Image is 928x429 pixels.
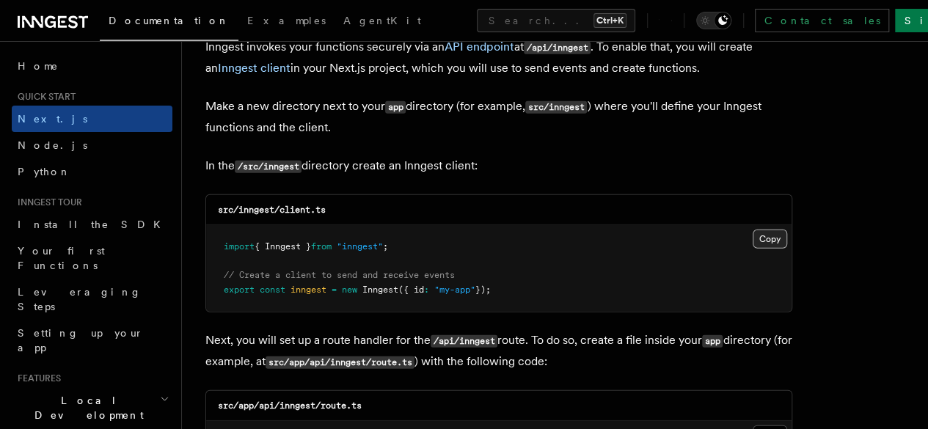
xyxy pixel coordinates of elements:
span: Node.js [18,139,87,151]
p: Inngest invokes your functions securely via an at . To enable that, you will create an in your Ne... [205,37,792,78]
a: Documentation [100,4,238,41]
span: : [424,285,429,295]
span: Inngest [362,285,398,295]
span: import [224,241,255,252]
span: ({ id [398,285,424,295]
span: Home [18,59,59,73]
span: // Create a client to send and receive events [224,270,455,280]
span: Local Development [12,393,160,422]
span: Next.js [18,113,87,125]
a: AgentKit [335,4,430,40]
span: "my-app" [434,285,475,295]
code: app [385,101,406,114]
span: new [342,285,357,295]
span: { Inngest } [255,241,311,252]
a: Setting up your app [12,320,172,361]
code: src/app/api/inngest/route.ts [266,356,414,369]
kbd: Ctrl+K [593,13,626,28]
a: Contact sales [755,9,889,32]
span: Setting up your app [18,327,144,353]
span: Features [12,373,61,384]
span: Quick start [12,91,76,103]
p: Next, you will set up a route handler for the route. To do so, create a file inside your director... [205,330,792,373]
span: Python [18,166,71,177]
code: app [702,335,723,348]
code: /api/inngest [431,335,497,348]
p: Make a new directory next to your directory (for example, ) where you'll define your Inngest func... [205,96,792,138]
p: In the directory create an Inngest client: [205,155,792,177]
span: AgentKit [343,15,421,26]
a: Python [12,158,172,185]
a: Leveraging Steps [12,279,172,320]
a: Inngest client [218,61,291,75]
span: Inngest tour [12,197,82,208]
a: Your first Functions [12,238,172,279]
button: Toggle dark mode [696,12,731,29]
a: Next.js [12,106,172,132]
button: Local Development [12,387,172,428]
a: Install the SDK [12,211,172,238]
span: Leveraging Steps [18,286,142,312]
a: Home [12,53,172,79]
span: Documentation [109,15,230,26]
span: Examples [247,15,326,26]
a: Node.js [12,132,172,158]
code: /api/inngest [524,42,591,54]
span: = [332,285,337,295]
span: Your first Functions [18,245,105,271]
code: src/inngest/client.ts [218,205,326,215]
span: inngest [291,285,326,295]
span: "inngest" [337,241,383,252]
code: src/app/api/inngest/route.ts [218,400,362,411]
button: Search...Ctrl+K [477,9,635,32]
span: Install the SDK [18,219,169,230]
span: export [224,285,255,295]
code: src/inngest [525,101,587,114]
a: Examples [238,4,335,40]
span: const [260,285,285,295]
span: }); [475,285,491,295]
span: from [311,241,332,252]
button: Copy [753,230,787,249]
a: API endpoint [445,40,514,54]
code: /src/inngest [235,161,302,173]
span: ; [383,241,388,252]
